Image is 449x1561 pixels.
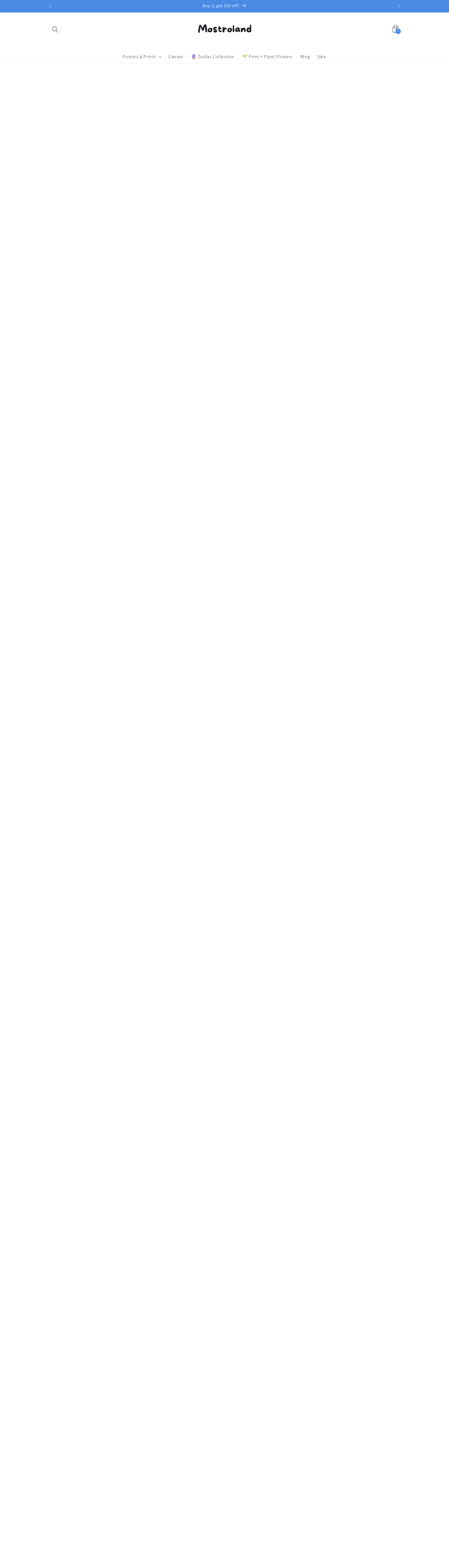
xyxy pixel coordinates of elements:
[168,54,183,59] span: Canvas
[187,50,238,63] a: 🔮 Zodiac Collection
[185,13,264,46] a: Mostroland
[314,50,330,63] a: Sale
[48,22,62,37] summary: Search
[297,50,314,63] a: Blog
[188,15,262,44] img: Mostroland
[242,54,293,59] span: 🌱 Print + Plant Flowers
[191,54,234,59] span: 🔮 Zodiac Collection
[123,54,156,59] span: Posters & Prints
[238,50,297,63] a: 🌱 Print + Plant Flowers
[317,54,326,59] span: Sale
[300,54,310,59] span: Blog
[119,50,165,63] summary: Posters & Prints
[397,29,399,34] span: 1
[165,50,187,63] a: Canvas
[203,3,239,8] span: Buy 2, get $10 off!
